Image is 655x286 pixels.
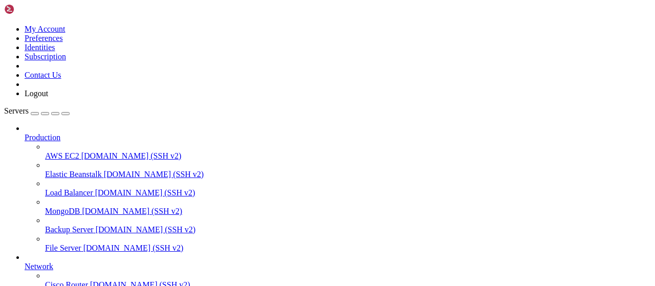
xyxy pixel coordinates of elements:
[45,225,651,234] a: Backup Server [DOMAIN_NAME] (SSH v2)
[25,262,651,271] a: Network
[45,216,651,234] li: Backup Server [DOMAIN_NAME] (SSH v2)
[4,4,63,14] img: Shellngn
[25,262,53,271] span: Network
[25,89,48,98] a: Logout
[96,225,196,234] span: [DOMAIN_NAME] (SSH v2)
[45,179,651,197] li: Load Balancer [DOMAIN_NAME] (SSH v2)
[45,207,80,215] span: MongoDB
[104,170,204,179] span: [DOMAIN_NAME] (SSH v2)
[81,151,182,160] span: [DOMAIN_NAME] (SSH v2)
[45,188,93,197] span: Load Balancer
[45,151,79,160] span: AWS EC2
[45,170,102,179] span: Elastic Beanstalk
[45,225,94,234] span: Backup Server
[45,207,651,216] a: MongoDB [DOMAIN_NAME] (SSH v2)
[45,170,651,179] a: Elastic Beanstalk [DOMAIN_NAME] (SSH v2)
[4,106,70,115] a: Servers
[25,124,651,253] li: Production
[45,244,81,252] span: File Server
[82,207,182,215] span: [DOMAIN_NAME] (SSH v2)
[4,106,29,115] span: Servers
[25,34,63,42] a: Preferences
[25,25,65,33] a: My Account
[25,52,66,61] a: Subscription
[45,197,651,216] li: MongoDB [DOMAIN_NAME] (SSH v2)
[25,133,60,142] span: Production
[45,142,651,161] li: AWS EC2 [DOMAIN_NAME] (SSH v2)
[25,43,55,52] a: Identities
[25,71,61,79] a: Contact Us
[95,188,195,197] span: [DOMAIN_NAME] (SSH v2)
[45,188,651,197] a: Load Balancer [DOMAIN_NAME] (SSH v2)
[45,244,651,253] a: File Server [DOMAIN_NAME] (SSH v2)
[45,151,651,161] a: AWS EC2 [DOMAIN_NAME] (SSH v2)
[45,234,651,253] li: File Server [DOMAIN_NAME] (SSH v2)
[25,133,651,142] a: Production
[45,161,651,179] li: Elastic Beanstalk [DOMAIN_NAME] (SSH v2)
[83,244,184,252] span: [DOMAIN_NAME] (SSH v2)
